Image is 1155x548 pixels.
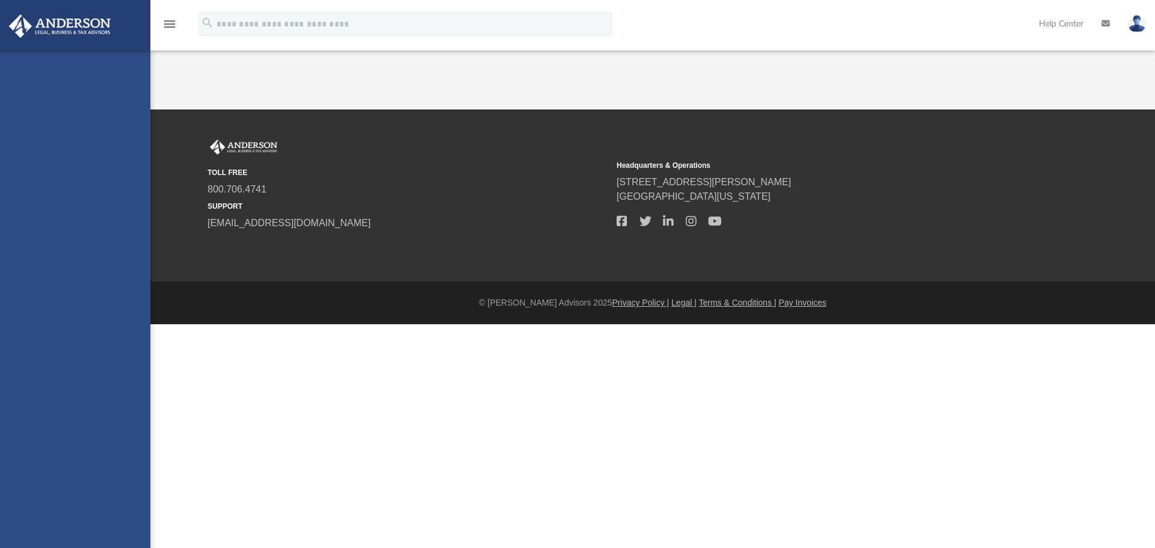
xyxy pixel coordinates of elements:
a: [STREET_ADDRESS][PERSON_NAME] [617,177,791,187]
img: Anderson Advisors Platinum Portal [208,140,280,155]
img: Anderson Advisors Platinum Portal [5,14,114,38]
a: Terms & Conditions | [699,298,777,307]
i: search [201,16,214,29]
small: TOLL FREE [208,167,608,178]
a: 800.706.4741 [208,184,266,194]
a: Privacy Policy | [612,298,670,307]
div: © [PERSON_NAME] Advisors 2025 [150,297,1155,309]
i: menu [162,17,177,31]
a: menu [162,23,177,31]
small: Headquarters & Operations [617,160,1017,171]
a: [EMAIL_ADDRESS][DOMAIN_NAME] [208,218,371,228]
a: [GEOGRAPHIC_DATA][US_STATE] [617,191,771,202]
small: SUPPORT [208,201,608,212]
img: User Pic [1128,15,1146,32]
a: Legal | [671,298,697,307]
a: Pay Invoices [778,298,826,307]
